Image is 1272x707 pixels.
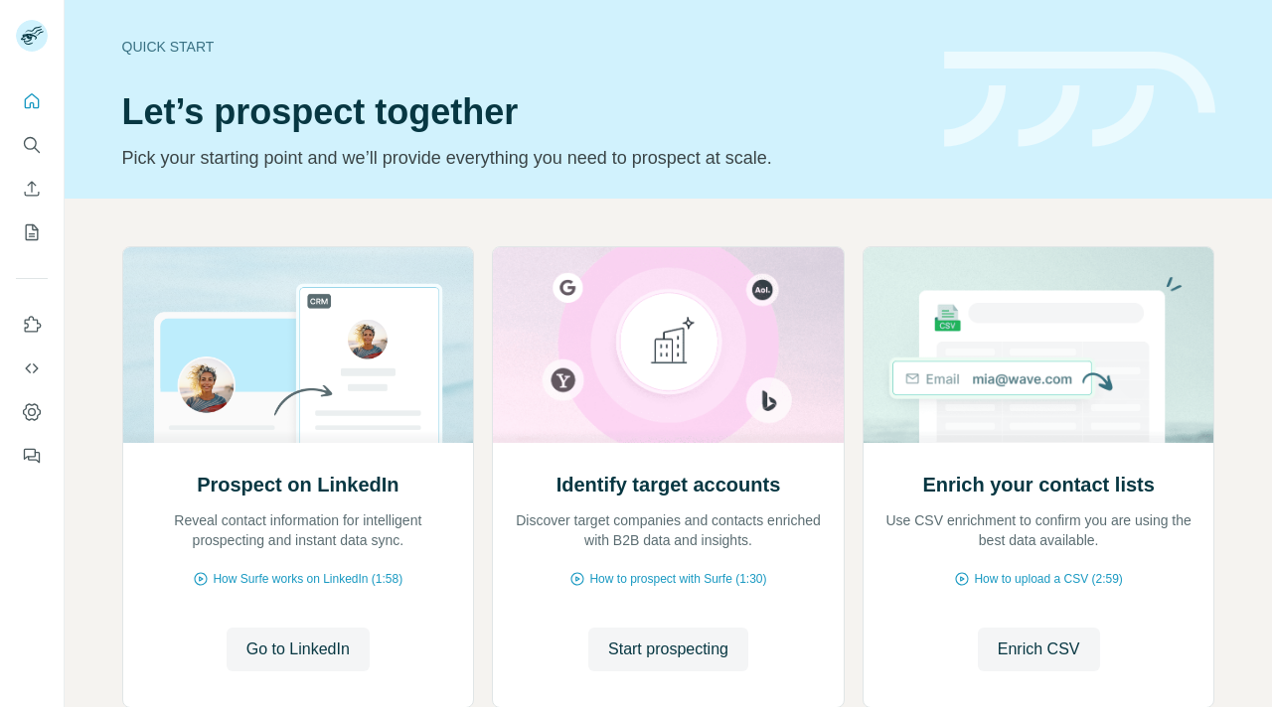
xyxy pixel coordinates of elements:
img: Prospect on LinkedIn [122,247,475,443]
button: Use Surfe API [16,351,48,386]
img: Identify target accounts [492,247,845,443]
p: Pick your starting point and we’ll provide everything you need to prospect at scale. [122,144,920,172]
span: Enrich CSV [998,637,1080,661]
h1: Let’s prospect together [122,92,920,132]
h2: Identify target accounts [556,471,781,498]
span: Start prospecting [608,637,728,661]
p: Reveal contact information for intelligent prospecting and instant data sync. [143,510,454,550]
button: My lists [16,214,48,250]
span: How to prospect with Surfe (1:30) [589,570,766,588]
span: How Surfe works on LinkedIn (1:58) [213,570,402,588]
img: Enrich your contact lists [863,247,1215,443]
button: Dashboard [16,394,48,430]
button: Go to LinkedIn [227,628,370,671]
button: Enrich CSV [978,628,1100,671]
button: Enrich CSV [16,171,48,207]
img: banner [944,52,1215,148]
button: Feedback [16,438,48,474]
h2: Enrich your contact lists [922,471,1154,498]
p: Use CSV enrichment to confirm you are using the best data available. [883,510,1194,550]
button: Start prospecting [588,628,748,671]
button: Quick start [16,83,48,119]
p: Discover target companies and contacts enriched with B2B data and insights. [513,510,824,550]
button: Search [16,127,48,163]
h2: Prospect on LinkedIn [197,471,398,498]
div: Quick start [122,37,920,57]
span: Go to LinkedIn [246,637,350,661]
span: How to upload a CSV (2:59) [974,570,1122,588]
button: Use Surfe on LinkedIn [16,307,48,343]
